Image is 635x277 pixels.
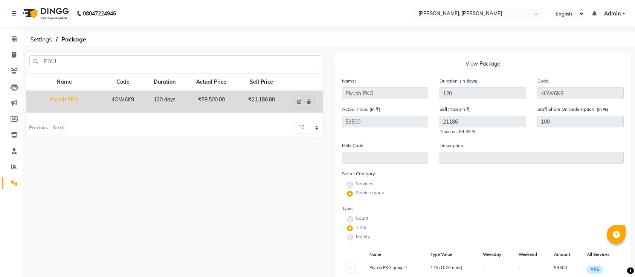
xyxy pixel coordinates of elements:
[19,3,71,24] img: logo
[342,106,380,113] label: Actual Price: (In ₹)
[342,60,624,71] p: View Package
[342,170,376,177] label: Select Category:
[550,248,582,261] th: Amount
[102,73,144,91] th: Code
[144,73,185,91] th: Duration
[83,3,116,24] b: 08047224946
[604,10,621,18] span: Admin
[478,248,514,261] th: Weekday
[483,265,485,270] span: -
[102,91,144,113] td: 4OW6K9
[356,233,370,240] label: Money
[144,91,185,113] td: 120 days
[342,205,353,212] label: Type:
[238,73,285,91] th: Sell Price
[356,180,373,187] label: Services
[238,91,285,113] td: ₹21,186.00
[26,73,102,91] th: Name
[519,265,521,270] span: -
[537,78,550,84] label: Code:
[440,129,475,134] span: Discount: 64.39 %
[537,106,608,113] label: Staff Share On Redemption :(In %)
[582,248,624,261] th: All Services
[29,55,320,67] input: Search by package name
[356,215,368,222] label: Count
[185,73,238,91] th: Actual Price
[356,224,366,231] label: Time
[440,106,471,113] label: Sell Price:(In ₹)
[440,78,478,84] label: Duration: (in days)
[26,33,56,46] span: Settings
[58,33,90,46] span: Package
[356,189,384,196] label: Service group
[440,142,464,149] label: Description:
[342,142,363,149] label: HSN Code
[514,248,550,261] th: Weekend
[185,91,238,113] td: ₹59,500.00
[603,247,627,269] iframe: chat widget
[26,91,102,113] td: Piyush PKG
[365,248,426,261] th: Name
[342,78,356,84] label: Name:
[426,248,479,261] th: Type Value
[587,266,603,274] span: YES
